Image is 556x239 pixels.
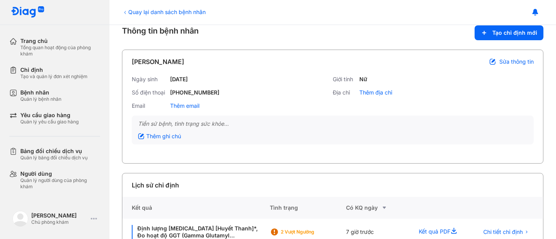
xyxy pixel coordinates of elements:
div: Quản lý yêu cầu giao hàng [20,119,79,125]
div: Địa chỉ [333,89,356,96]
div: Quản lý bệnh nhân [20,96,61,102]
div: Thêm ghi chú [138,133,181,140]
div: Yêu cầu giao hàng [20,112,79,119]
img: logo [11,6,45,18]
div: Quay lại danh sách bệnh nhân [122,8,206,16]
div: Lịch sử chỉ định [132,180,179,190]
div: Trang chủ [20,37,100,45]
div: Định lượng [MEDICAL_DATA] [Huyết Thanh]*, Đo hoạt độ GGT (Gamma Glutamyl Transferase) [Huyết Than... [132,225,260,239]
button: Chi tiết chỉ định [479,226,534,238]
div: Chủ phòng khám [31,219,88,225]
div: Quản lý bảng đối chiếu dịch vụ [20,155,88,161]
div: [PHONE_NUMBER] [170,89,219,96]
div: Kết quả [122,197,270,219]
div: [DATE] [170,76,188,83]
div: Số điện thoại [132,89,167,96]
div: [PERSON_NAME] [132,57,184,66]
div: Tạo và quản lý đơn xét nghiệm [20,73,88,80]
span: Tạo chỉ định mới [492,29,537,36]
span: Chi tiết chỉ định [483,228,523,235]
div: 2 Vượt ngưỡng [281,229,343,235]
span: Sửa thông tin [499,58,534,65]
div: Email [132,102,167,109]
div: Quản lý người dùng của phòng khám [20,177,100,190]
div: Tổng quan hoạt động của phòng khám [20,45,100,57]
button: Tạo chỉ định mới [475,25,543,40]
div: Nữ [359,76,367,83]
div: Thêm email [170,102,199,109]
img: logo [13,211,28,227]
div: Bệnh nhân [20,89,61,96]
div: Thông tin bệnh nhân [122,25,543,40]
div: Tình trạng [270,197,346,219]
div: Có KQ ngày [346,203,409,212]
div: [PERSON_NAME] [31,212,88,219]
div: Người dùng [20,170,100,177]
div: Bảng đối chiếu dịch vụ [20,148,88,155]
div: Chỉ định [20,66,88,73]
div: Giới tính [333,76,356,83]
div: Ngày sinh [132,76,167,83]
div: Thêm địa chỉ [359,89,392,96]
div: Tiền sử bệnh, tình trạng sức khỏe... [138,120,527,127]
